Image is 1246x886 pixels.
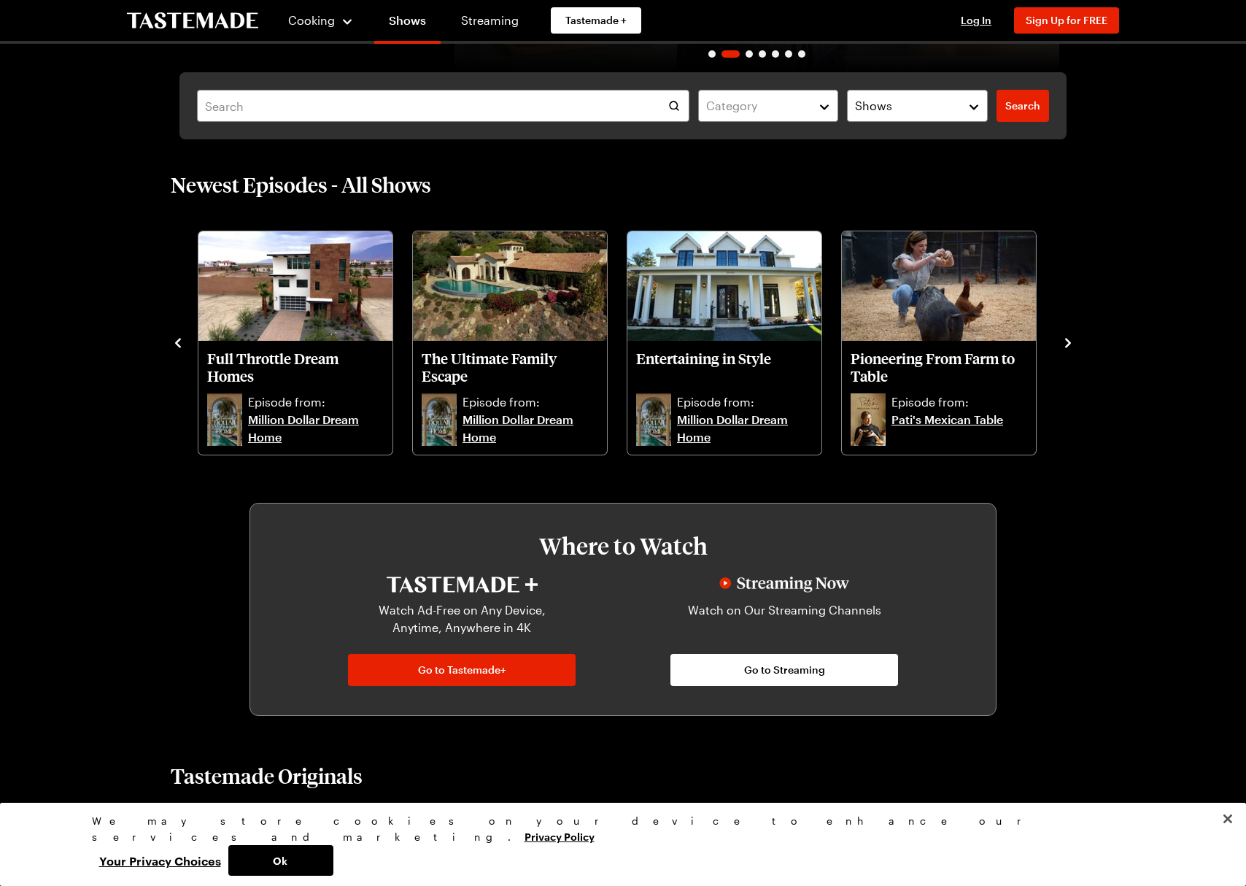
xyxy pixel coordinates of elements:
[626,227,840,456] div: 6 / 10
[1014,7,1119,34] button: Sign Up for FREE
[411,227,626,456] div: 5 / 10
[92,813,1142,845] div: We may store cookies on your device to enhance our services and marketing.
[92,813,1142,876] div: Privacy
[677,411,813,446] a: Million Dollar Dream Home
[706,97,809,115] div: Category
[565,13,627,28] span: Tastemade +
[413,231,607,455] div: The Ultimate Family Escape
[348,654,576,686] a: Go to Tastemade+
[357,601,567,636] p: Watch Ad-Free on Any Device, Anytime, Anywhere in 4K
[719,577,849,593] img: Streaming
[413,231,607,341] img: The Ultimate Family Escape
[679,601,889,636] p: Watch on Our Streaming Channels
[1026,14,1107,26] span: Sign Up for FREE
[670,654,898,686] a: Go to Streaming
[840,227,1055,456] div: 7 / 10
[627,231,821,341] img: Entertaining in Style
[627,231,821,455] div: Entertaining in Style
[721,50,740,58] span: Go to slide 2
[248,393,384,411] p: Episode from:
[698,90,839,122] button: Category
[198,231,392,341] img: Full Throttle Dream Homes
[197,90,689,122] input: Search
[248,411,384,446] a: Million Dollar Dream Home
[463,393,598,411] p: Episode from:
[798,50,805,58] span: Go to slide 7
[891,411,1027,446] a: Pati's Mexican Table
[785,50,792,58] span: Go to slide 6
[636,350,813,385] p: Entertaining in Style
[708,50,716,58] span: Go to slide 1
[207,350,384,390] a: Full Throttle Dream Homes
[997,90,1049,122] a: filters
[207,350,384,385] p: Full Throttle Dream Homes
[855,97,892,115] span: Shows
[1212,803,1244,835] button: Close
[197,227,411,456] div: 4 / 10
[288,13,335,27] span: Cooking
[842,231,1036,341] img: Pioneering From Farm to Table
[842,231,1036,455] div: Pioneering From Farm to Table
[171,333,185,350] button: navigate to previous item
[374,3,441,44] a: Shows
[92,845,228,876] button: Your Privacy Choices
[171,172,431,198] h2: Newest Episodes - All Shows
[746,50,753,58] span: Go to slide 3
[1061,333,1075,350] button: navigate to next item
[947,13,1005,28] button: Log In
[759,50,766,58] span: Go to slide 4
[127,12,258,29] a: To Tastemade Home Page
[463,411,598,446] a: Million Dollar Dream Home
[677,393,813,411] p: Episode from:
[525,829,595,843] a: More information about your privacy, opens in a new tab
[772,50,779,58] span: Go to slide 5
[422,350,598,385] p: The Ultimate Family Escape
[422,350,598,390] a: The Ultimate Family Escape
[387,577,538,593] img: Tastemade+
[198,231,392,455] div: Full Throttle Dream Homes
[418,663,506,677] span: Go to Tastemade+
[961,14,991,26] span: Log In
[1005,99,1040,113] span: Search
[851,350,1027,385] p: Pioneering From Farm to Table
[228,845,333,876] button: Ok
[891,393,1027,411] p: Episode from:
[851,350,1027,390] a: Pioneering From Farm to Table
[287,3,354,38] button: Cooking
[294,533,952,559] h3: Where to Watch
[744,663,825,677] span: Go to Streaming
[636,350,813,390] a: Entertaining in Style
[551,7,641,34] a: Tastemade +
[847,90,988,122] button: Shows
[171,763,363,789] h2: Tastemade Originals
